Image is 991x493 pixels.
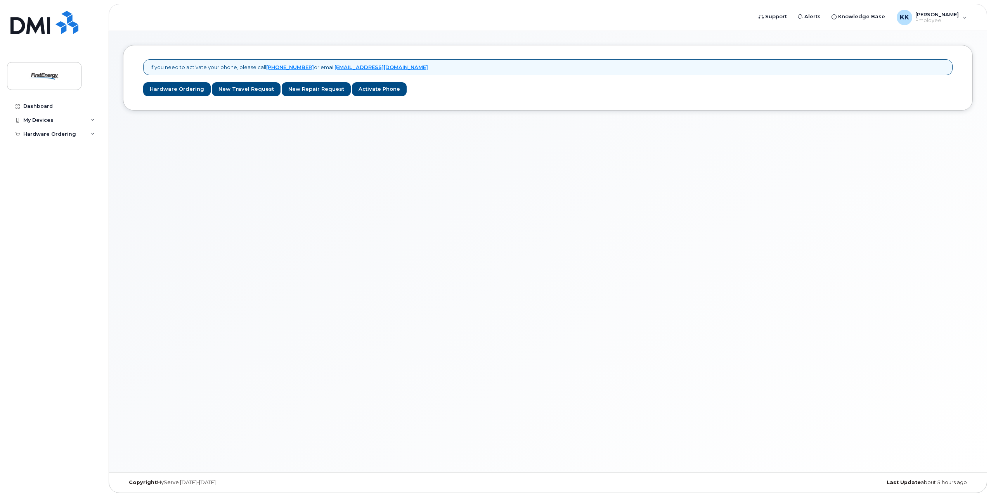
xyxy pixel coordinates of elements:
strong: Copyright [129,479,157,485]
a: [EMAIL_ADDRESS][DOMAIN_NAME] [334,64,428,70]
a: New Repair Request [282,82,351,97]
p: If you need to activate your phone, please call or email [151,64,428,71]
strong: Last Update [887,479,921,485]
div: about 5 hours ago [690,479,973,486]
a: Activate Phone [352,82,407,97]
a: Hardware Ordering [143,82,211,97]
a: [PHONE_NUMBER] [266,64,314,70]
div: MyServe [DATE]–[DATE] [123,479,406,486]
a: New Travel Request [212,82,281,97]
